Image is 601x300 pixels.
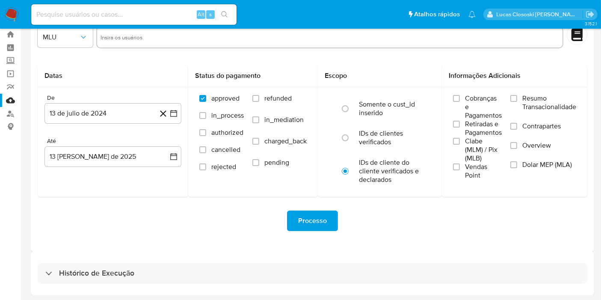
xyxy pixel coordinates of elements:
[468,11,476,18] a: Notificações
[497,10,583,18] p: lucas.clososki@mercadolivre.com
[209,10,212,18] span: s
[31,9,237,20] input: Pesquise usuários ou casos...
[198,10,204,18] span: Alt
[414,10,460,19] span: Atalhos rápidos
[216,9,233,21] button: search-icon
[586,10,595,19] a: Sair
[585,20,597,27] span: 3.152.1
